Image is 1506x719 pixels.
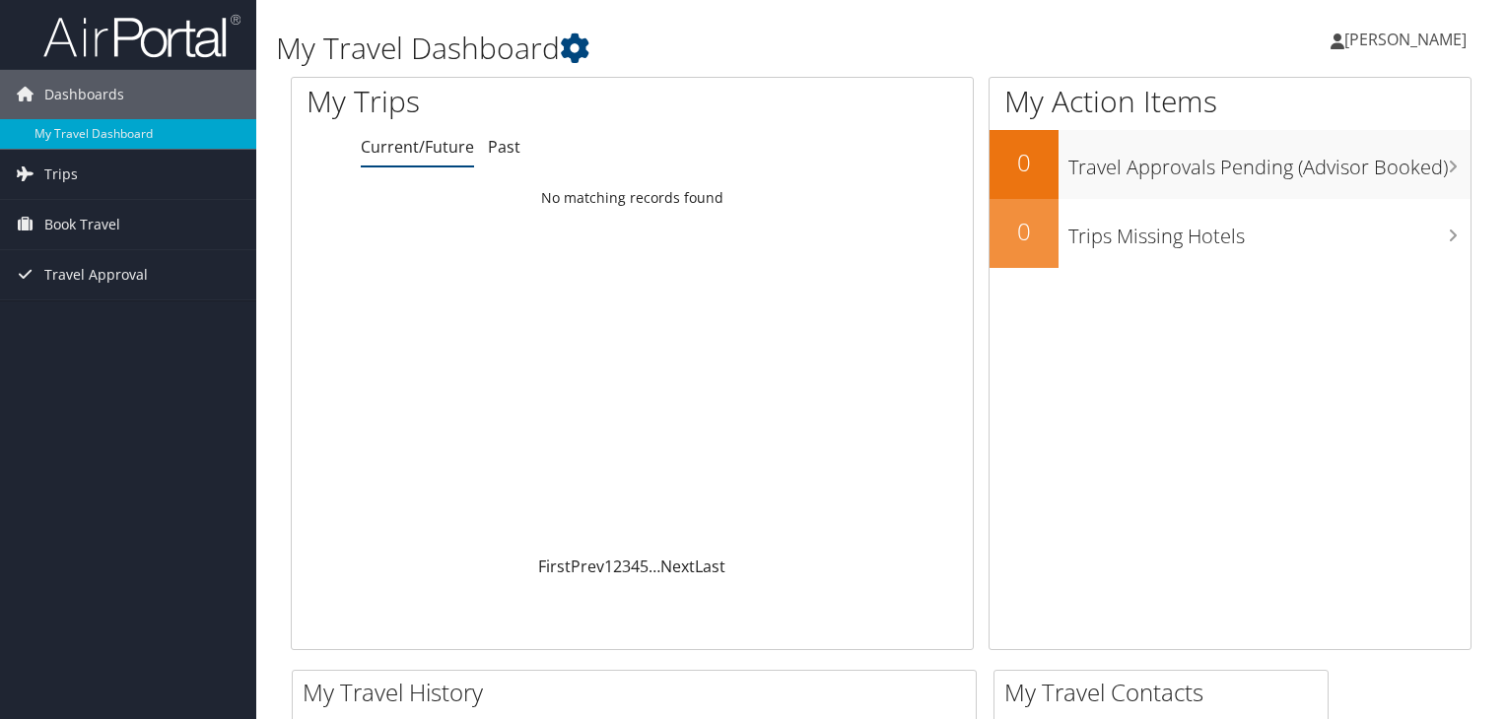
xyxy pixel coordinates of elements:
[1344,29,1467,50] span: [PERSON_NAME]
[649,556,660,577] span: …
[990,146,1059,179] h2: 0
[488,136,520,158] a: Past
[307,81,674,122] h1: My Trips
[990,215,1059,248] h2: 0
[292,180,973,216] td: No matching records found
[990,81,1471,122] h1: My Action Items
[44,70,124,119] span: Dashboards
[631,556,640,577] a: 4
[571,556,604,577] a: Prev
[990,199,1471,268] a: 0Trips Missing Hotels
[1004,676,1328,709] h2: My Travel Contacts
[640,556,649,577] a: 5
[43,13,240,59] img: airportal-logo.png
[1068,144,1471,181] h3: Travel Approvals Pending (Advisor Booked)
[303,676,976,709] h2: My Travel History
[44,200,120,249] span: Book Travel
[44,250,148,299] span: Travel Approval
[44,150,78,199] span: Trips
[660,556,695,577] a: Next
[361,136,474,158] a: Current/Future
[695,556,725,577] a: Last
[613,556,622,577] a: 2
[1068,213,1471,250] h3: Trips Missing Hotels
[538,556,571,577] a: First
[990,130,1471,199] a: 0Travel Approvals Pending (Advisor Booked)
[276,28,1083,69] h1: My Travel Dashboard
[604,556,613,577] a: 1
[622,556,631,577] a: 3
[1331,10,1486,69] a: [PERSON_NAME]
